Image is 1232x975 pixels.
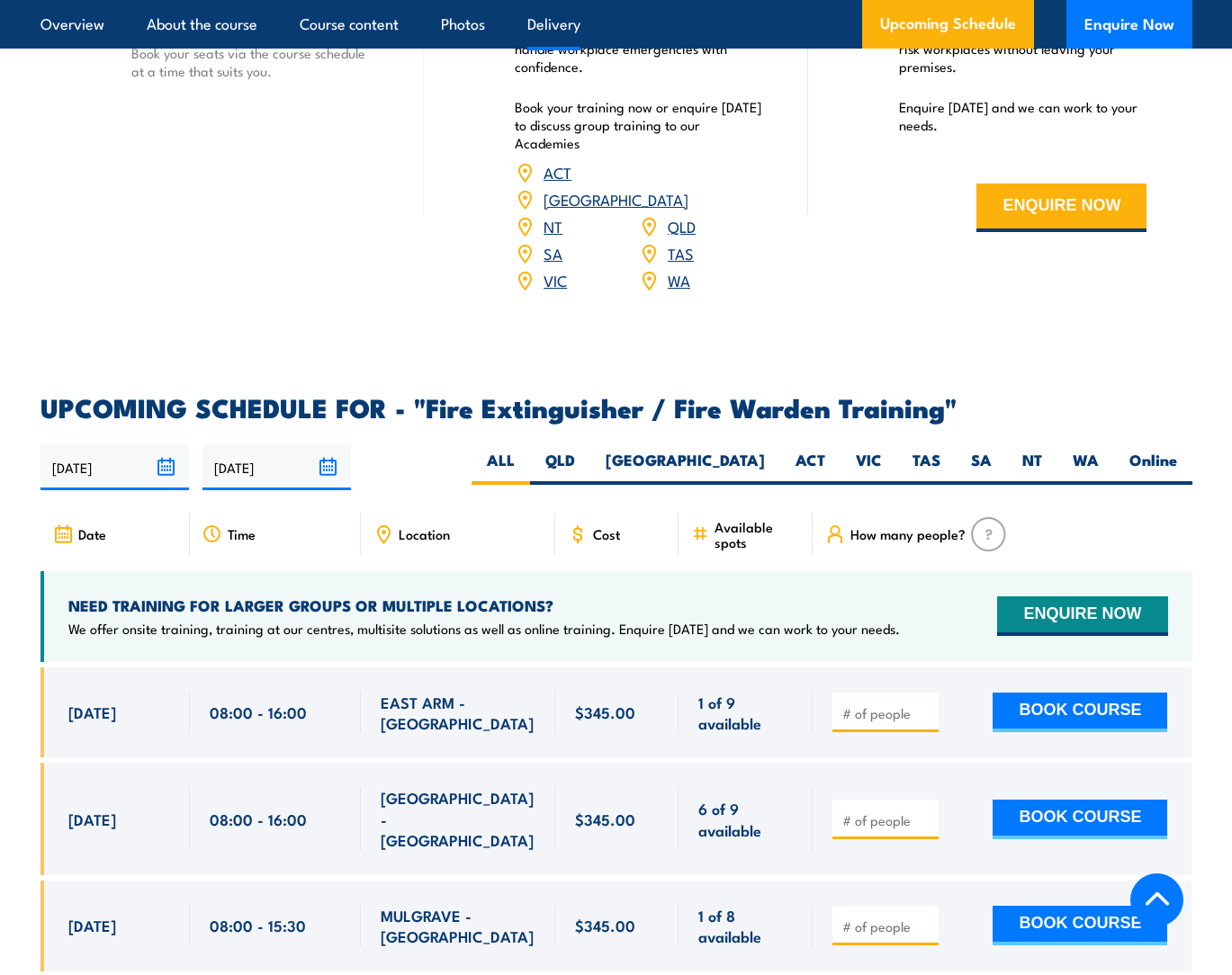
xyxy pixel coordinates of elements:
span: $345.00 [575,702,635,722]
span: 08:00 - 16:00 [210,809,307,829]
input: From date [40,444,189,490]
input: # of people [842,811,932,829]
span: $345.00 [575,809,635,829]
a: SA [544,242,562,264]
label: SA [956,450,1007,485]
span: 1 of 8 available [698,905,793,947]
span: Date [78,526,106,541]
span: Available spots [715,519,800,550]
button: BOOK COURSE [993,906,1167,945]
label: NT [1007,450,1057,485]
a: TAS [668,242,694,264]
h4: NEED TRAINING FOR LARGER GROUPS OR MULTIPLE LOCATIONS? [68,595,900,615]
label: Online [1114,450,1192,485]
label: WA [1057,450,1114,485]
label: QLD [530,450,590,485]
input: To date [202,444,351,490]
button: BOOK COURSE [993,800,1167,839]
span: 1 of 9 available [698,692,793,734]
label: ACT [780,450,841,485]
button: ENQUIRE NOW [976,183,1147,232]
button: BOOK COURSE [993,693,1167,732]
p: Book your seats via the course schedule at a time that suits you. [131,44,380,80]
a: QLD [668,215,696,237]
button: ENQUIRE NOW [997,596,1167,636]
span: Cost [593,526,620,541]
span: [GEOGRAPHIC_DATA] - [GEOGRAPHIC_DATA] [381,787,535,850]
span: MULGRAVE - [GEOGRAPHIC_DATA] [381,905,535,947]
a: ACT [544,161,571,183]
h2: UPCOMING SCHEDULE FOR - "Fire Extinguisher / Fire Warden Training" [40,395,1192,418]
span: How many people? [850,526,966,541]
span: [DATE] [68,702,116,722]
span: Time [228,526,256,541]
label: ALL [472,450,530,485]
p: Book your training now or enquire [DATE] to discuss group training to our Academies [515,98,763,152]
span: 6 of 9 available [698,798,793,840]
span: 08:00 - 15:30 [210,915,306,935]
span: $345.00 [575,915,635,935]
p: We offer onsite training, training at our centres, multisite solutions as well as online training... [68,620,900,638]
span: [DATE] [68,809,116,829]
label: [GEOGRAPHIC_DATA] [590,450,780,485]
span: 08:00 - 16:00 [210,702,307,722]
input: # of people [842,704,932,722]
span: EAST ARM - [GEOGRAPHIC_DATA] [381,692,535,734]
a: VIC [544,269,567,291]
a: WA [668,269,690,291]
label: TAS [897,450,956,485]
span: Location [399,526,450,541]
p: Enquire [DATE] and we can work to your needs. [899,98,1147,134]
a: [GEOGRAPHIC_DATA] [544,188,688,210]
span: [DATE] [68,915,116,935]
label: VIC [841,450,897,485]
a: NT [544,215,562,237]
input: # of people [842,917,932,935]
